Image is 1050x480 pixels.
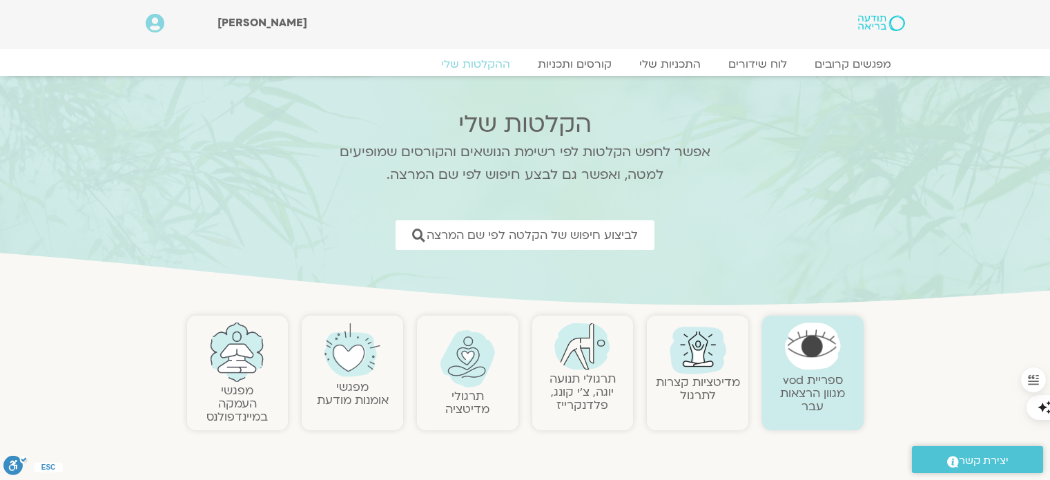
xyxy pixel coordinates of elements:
a: ההקלטות שלי [427,57,524,71]
p: אפשר לחפש הקלטות לפי רשימת הנושאים והקורסים שמופיעים למטה, ואפשר גם לבצע חיפוש לפי שם המרצה. [322,141,729,186]
a: מפגשיהעמקה במיינדפולנס [206,383,268,425]
a: מפגשים קרובים [801,57,905,71]
a: תרגולימדיטציה [445,388,489,417]
nav: Menu [146,57,905,71]
a: קורסים ותכניות [524,57,625,71]
a: תרגולי תנועהיוגה, צ׳י קונג, פלדנקרייז [550,371,616,413]
a: התכניות שלי [625,57,714,71]
a: ספריית vodמגוון הרצאות עבר [780,372,845,414]
span: [PERSON_NAME] [217,15,307,30]
span: לביצוע חיפוש של הקלטה לפי שם המרצה [427,229,638,242]
a: לביצוע חיפוש של הקלטה לפי שם המרצה [396,220,654,250]
a: מפגשיאומנות מודעת [317,379,389,408]
a: מדיטציות קצרות לתרגול [656,374,740,403]
span: יצירת קשר [959,452,1009,470]
a: לוח שידורים [714,57,801,71]
a: יצירת קשר [912,446,1043,473]
h2: הקלטות שלי [322,111,729,138]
